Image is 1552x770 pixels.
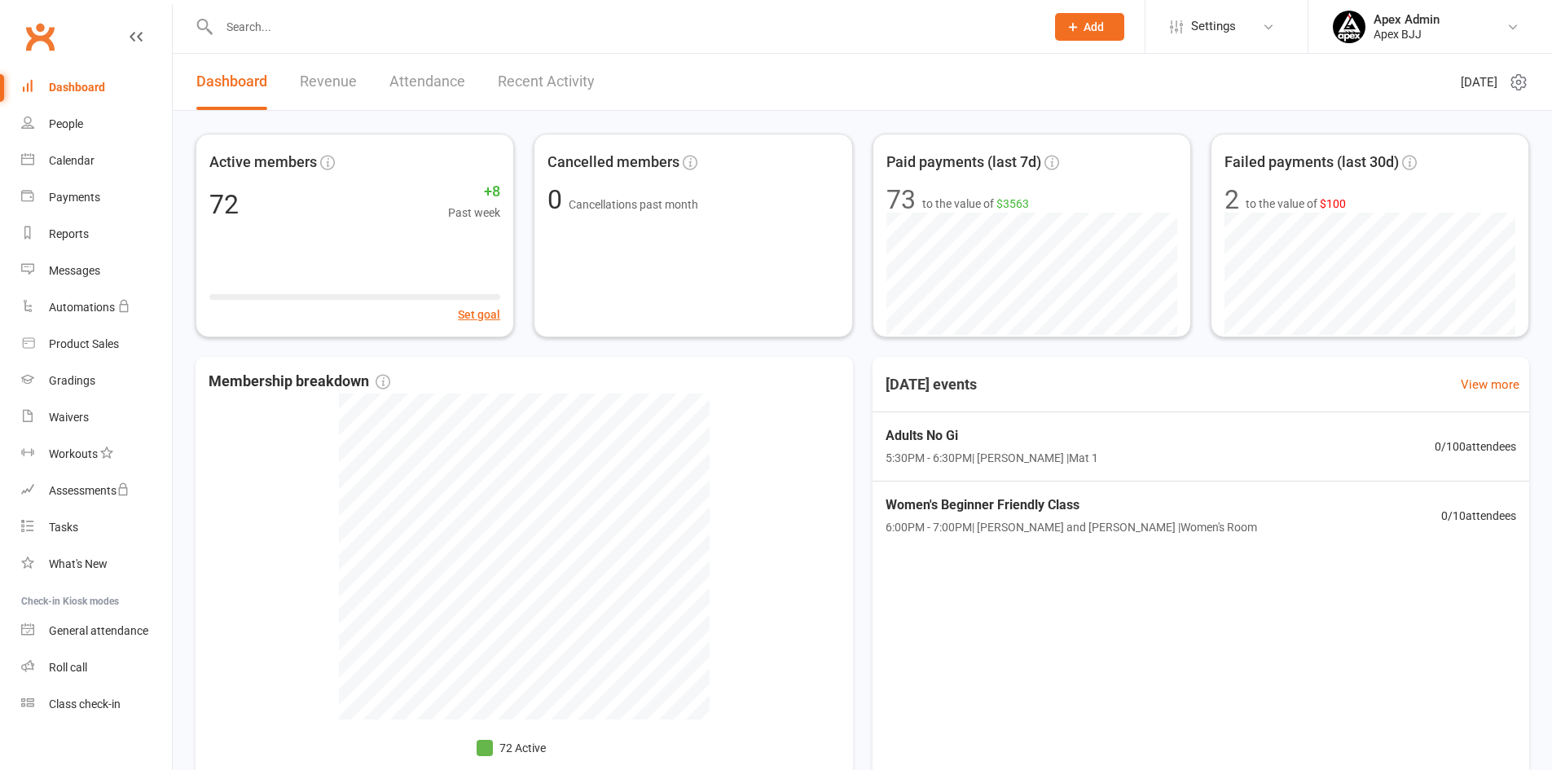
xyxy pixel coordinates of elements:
a: General attendance kiosk mode [21,613,172,649]
div: Tasks [49,521,78,534]
li: 72 Active [477,739,546,757]
a: Attendance [389,54,465,110]
a: Workouts [21,436,172,473]
button: Add [1055,13,1124,41]
span: Add [1084,20,1104,33]
span: $3563 [996,197,1029,210]
span: 0 [547,184,569,215]
span: 0 / 100 attendees [1435,438,1516,455]
a: People [21,106,172,143]
a: Dashboard [21,69,172,106]
span: Failed payments (last 30d) [1224,151,1399,174]
span: Past week [448,204,500,222]
span: 5:30PM - 6:30PM | [PERSON_NAME] | Mat 1 [886,449,1098,467]
div: Assessments [49,484,130,497]
a: What's New [21,546,172,583]
input: Search... [214,15,1034,38]
div: People [49,117,83,130]
a: Dashboard [196,54,267,110]
span: to the value of [922,195,1029,213]
a: Assessments [21,473,172,509]
span: Active members [209,151,317,174]
div: General attendance [49,624,148,637]
div: Calendar [49,154,95,167]
div: Payments [49,191,100,204]
span: [DATE] [1461,73,1497,92]
div: What's New [49,557,108,570]
a: Payments [21,179,172,216]
div: Automations [49,301,115,314]
span: Membership breakdown [209,370,390,394]
div: Class check-in [49,697,121,711]
a: Recent Activity [498,54,595,110]
div: Roll call [49,661,87,674]
span: to the value of [1246,195,1346,213]
div: Waivers [49,411,89,424]
a: Reports [21,216,172,253]
a: Waivers [21,399,172,436]
a: Gradings [21,363,172,399]
div: Apex Admin [1374,12,1440,27]
div: Workouts [49,447,98,460]
a: Automations [21,289,172,326]
span: Women's Beginner Friendly Class [886,495,1257,516]
div: 73 [886,187,916,213]
a: Product Sales [21,326,172,363]
span: Cancellations past month [569,198,698,211]
a: Roll call [21,649,172,686]
a: Revenue [300,54,357,110]
div: Dashboard [49,81,105,94]
a: Clubworx [20,16,60,57]
span: Adults No Gi [886,425,1098,447]
a: Tasks [21,509,172,546]
span: Settings [1191,8,1236,45]
span: 6:00PM - 7:00PM | [PERSON_NAME] and [PERSON_NAME] | Women's Room [886,518,1257,536]
span: $100 [1320,197,1346,210]
span: Cancelled members [547,151,679,174]
a: Class kiosk mode [21,686,172,723]
a: Calendar [21,143,172,179]
button: Set goal [458,306,500,323]
span: Paid payments (last 7d) [886,151,1041,174]
span: +8 [448,180,500,204]
div: Product Sales [49,337,119,350]
div: Gradings [49,374,95,387]
div: 72 [209,191,239,218]
div: Messages [49,264,100,277]
div: Reports [49,227,89,240]
a: View more [1461,375,1519,394]
a: Messages [21,253,172,289]
h3: [DATE] events [873,370,990,399]
span: 0 / 10 attendees [1441,507,1516,525]
div: Apex BJJ [1374,27,1440,42]
div: 2 [1224,187,1239,213]
img: thumb_image1745496852.png [1333,11,1365,43]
